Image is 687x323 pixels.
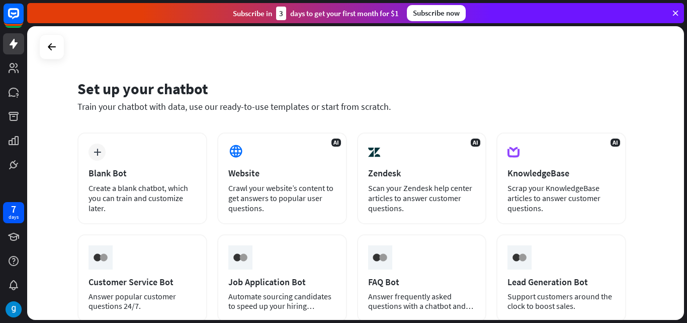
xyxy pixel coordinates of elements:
div: Subscribe in days to get your first month for $1 [233,7,399,20]
div: Train your chatbot with data, use our ready-to-use templates or start from scratch. [77,101,626,112]
div: days [9,214,19,221]
span: AI [331,139,341,147]
div: Automate sourcing candidates to speed up your hiring process. [228,292,336,311]
div: Zendesk [368,167,476,179]
div: Job Application Bot [228,276,336,288]
i: plus [94,149,101,156]
div: Set up your chatbot [77,79,626,98]
img: ceee058c6cabd4f577f8.gif [370,248,389,267]
a: 7 days [3,202,24,223]
div: Create a blank chatbot, which you can train and customize later. [89,183,196,213]
div: 7 [11,205,16,214]
div: Customer Service Bot [89,276,196,288]
img: ceee058c6cabd4f577f8.gif [231,248,250,267]
div: Scan your Zendesk help center articles to answer customer questions. [368,183,476,213]
div: Lead Generation Bot [507,276,615,288]
img: ceee058c6cabd4f577f8.gif [510,248,529,267]
span: AI [611,139,620,147]
div: Answer popular customer questions 24/7. [89,292,196,311]
div: 3 [276,7,286,20]
div: KnowledgeBase [507,167,615,179]
div: FAQ Bot [368,276,476,288]
div: Subscribe now [407,5,466,21]
div: Crawl your website’s content to get answers to popular user questions. [228,183,336,213]
span: AI [471,139,480,147]
div: Blank Bot [89,167,196,179]
img: ceee058c6cabd4f577f8.gif [91,248,110,267]
div: Website [228,167,336,179]
div: Scrap your KnowledgeBase articles to answer customer questions. [507,183,615,213]
div: Support customers around the clock to boost sales. [507,292,615,311]
div: Answer frequently asked questions with a chatbot and save your time. [368,292,476,311]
